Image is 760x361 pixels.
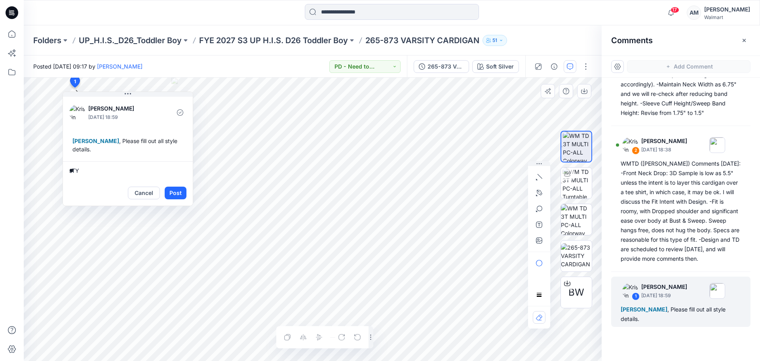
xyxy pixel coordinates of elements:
[563,132,591,162] img: WM TD 3T MULTI PC-ALL Colorway wo Avatar
[33,35,61,46] a: Folders
[79,35,182,46] a: UP_H.I.S._D26_Toddler Boy
[704,14,750,20] div: Walmart
[641,136,687,146] p: [PERSON_NAME]
[165,187,186,199] button: Post
[704,5,750,14] div: [PERSON_NAME]
[632,292,640,300] div: 1
[641,146,687,154] p: [DATE] 18:38
[414,60,469,73] button: 265-873 VARSITY CARDIGAN
[128,187,160,199] button: Cancel
[74,78,76,85] span: 1
[97,63,142,70] a: [PERSON_NAME]
[641,282,687,292] p: [PERSON_NAME]
[88,104,153,113] p: [PERSON_NAME]
[69,134,186,157] div: , Please fill out all style details.
[611,36,653,45] h2: Comments
[627,60,750,73] button: Add Comment
[621,306,667,313] span: [PERSON_NAME]
[486,62,514,71] div: Soft Silver
[199,35,348,46] a: FYE 2027 S3 UP H.I.S. D26 Toddler Boy
[641,292,687,300] p: [DATE] 18:59
[622,283,638,299] img: Kristin Veit
[621,159,741,264] div: WMTD ([PERSON_NAME]) Comments [DATE]: -Front Neck Drop: 3D Sample is low as 5.5" unless the inten...
[33,62,142,71] span: Posted [DATE] 09:17 by
[621,305,741,324] div: , Please fill out all style details.
[671,7,679,13] span: 17
[365,35,479,46] p: 265-873 VARSITY CARDIGAN
[69,105,85,120] img: Kristin Veit
[427,62,464,71] div: 265-873 VARSITY CARDIGAN
[483,35,507,46] button: 51
[88,113,153,121] p: [DATE] 18:59
[72,138,119,144] span: [PERSON_NAME]
[472,60,519,73] button: Soft Silver
[632,147,640,155] div: 2
[562,168,592,199] img: WM TD 3T MULTI PC-ALL Turntable with Avatar
[687,6,701,20] div: AM
[548,60,560,73] button: Details
[561,243,592,268] img: 265-873 VARSITY CARDIGAN
[622,137,638,153] img: Kristin Veit
[561,204,592,235] img: WM TD 3T MULTI PC-ALL Colorway wo Avatar
[492,36,497,45] p: 51
[568,285,584,300] span: BW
